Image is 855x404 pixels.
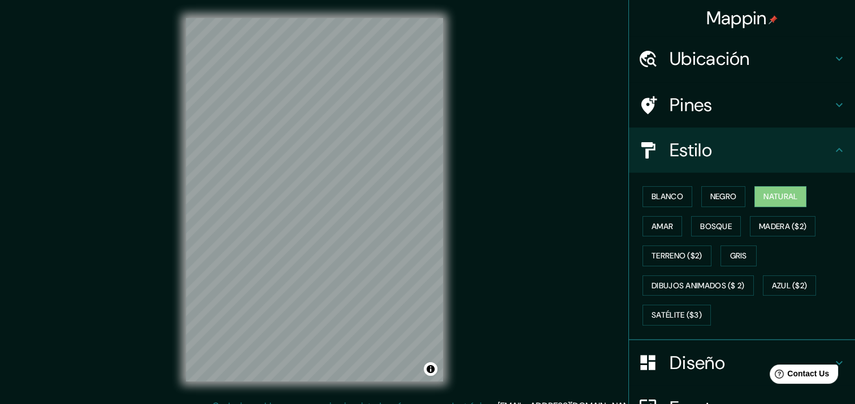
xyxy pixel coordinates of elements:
[670,352,832,374] h4: Diseño
[643,305,711,326] button: Satélite ($3)
[629,128,855,173] div: Estilo
[670,47,832,70] h4: Ubicación
[750,216,815,237] button: Madera ($2)
[186,18,443,381] canvas: Mapa
[700,219,732,234] font: Bosque
[652,249,702,263] font: Terreno ($2)
[424,362,437,376] button: Alternar atribución
[763,190,797,204] font: Natural
[721,245,757,266] button: Gris
[710,190,737,204] font: Negro
[670,94,832,116] h4: Pines
[652,279,745,293] font: Dibujos animados ($ 2)
[763,275,817,296] button: Azul ($2)
[730,249,747,263] font: Gris
[652,190,683,204] font: Blanco
[670,139,832,161] h4: Estilo
[754,186,806,207] button: Natural
[691,216,741,237] button: Bosque
[759,219,806,234] font: Madera ($2)
[652,308,702,322] font: Satélite ($3)
[643,245,711,266] button: Terreno ($2)
[706,6,767,30] font: Mappin
[629,36,855,81] div: Ubicación
[643,216,682,237] button: Amar
[769,15,778,24] img: pin-icon.png
[701,186,746,207] button: Negro
[629,340,855,385] div: Diseño
[643,275,754,296] button: Dibujos animados ($ 2)
[772,279,808,293] font: Azul ($2)
[643,186,692,207] button: Blanco
[629,82,855,128] div: Pines
[652,219,673,234] font: Amar
[754,360,843,392] iframe: Help widget launcher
